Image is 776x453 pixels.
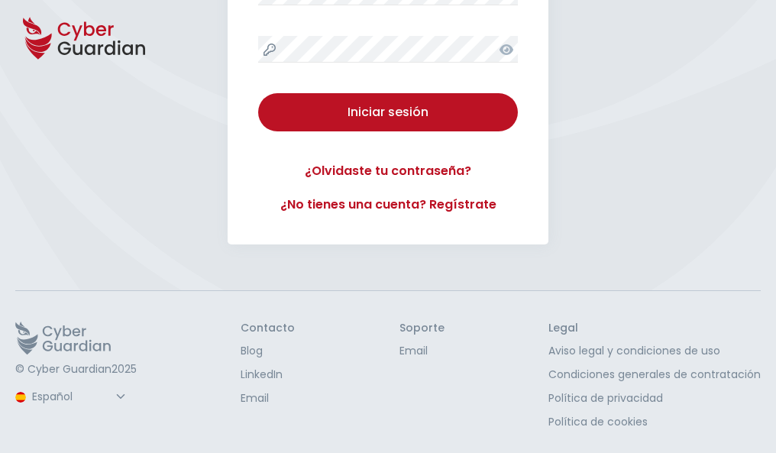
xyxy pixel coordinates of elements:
img: region-logo [15,392,26,403]
p: © Cyber Guardian 2025 [15,363,137,377]
a: Política de cookies [548,414,761,430]
a: Política de privacidad [548,390,761,406]
a: Email [241,390,295,406]
a: Aviso legal y condiciones de uso [548,343,761,359]
h3: Legal [548,322,761,335]
div: Iniciar sesión [270,103,506,121]
a: ¿No tienes una cuenta? Regístrate [258,196,518,214]
a: Blog [241,343,295,359]
button: Iniciar sesión [258,93,518,131]
a: Condiciones generales de contratación [548,367,761,383]
a: Email [399,343,445,359]
h3: Contacto [241,322,295,335]
a: LinkedIn [241,367,295,383]
a: ¿Olvidaste tu contraseña? [258,162,518,180]
h3: Soporte [399,322,445,335]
